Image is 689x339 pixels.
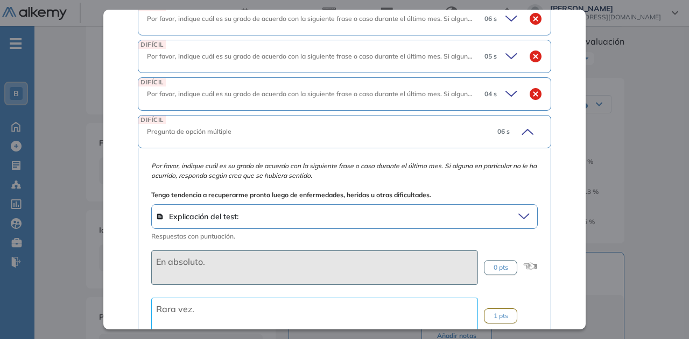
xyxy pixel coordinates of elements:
span: 0 pts [494,263,508,272]
span: 05 s [484,52,497,61]
span: Respuestas con puntuación. [151,232,235,240]
span: En absoluto. [156,256,205,267]
span: 04 s [484,89,497,99]
span: Explicación del test: [156,209,335,224]
span: 1 pts [494,311,508,321]
span: 06 s [497,127,510,136]
span: Rara vez. [156,304,194,314]
div: Pregunta de opción múltiple [147,127,489,136]
span: DIFÍCIL [138,78,166,86]
span: DIFÍCIL [138,116,166,124]
b: Tengo tendencia a recuperarme pronto luego de enfermedades, heridas u otras dificultades. [151,191,431,199]
span: 06 s [484,14,497,24]
i: Por favor, indique cuál es su grado de acuerdo con la siguiente frase o caso durante el último me... [151,162,537,179]
span: DIFÍCIL [138,40,166,48]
